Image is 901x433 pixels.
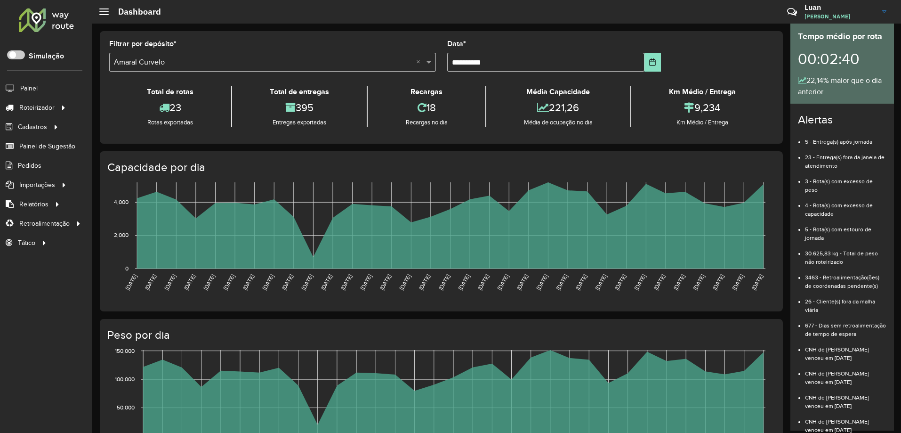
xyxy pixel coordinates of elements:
div: 23 [112,98,229,118]
span: Painel [20,83,38,93]
li: 5 - Entrega(s) após jornada [805,131,886,146]
li: 5 - Rota(s) com estouro de jornada [805,218,886,242]
span: [PERSON_NAME] [804,12,875,21]
li: 3463 - Retroalimentação(ões) de coordenadas pendente(s) [805,266,886,290]
label: Data [447,38,466,49]
li: CNH de [PERSON_NAME] venceu em [DATE] [805,386,886,410]
text: [DATE] [339,273,353,291]
span: Tático [18,238,35,248]
h4: Alertas [798,113,886,127]
text: [DATE] [692,273,706,291]
text: [DATE] [574,273,588,291]
li: 677 - Dias sem retroalimentação de tempo de espera [805,314,886,338]
h4: Capacidade por dia [107,161,773,174]
text: [DATE] [300,273,314,291]
text: [DATE] [496,273,510,291]
li: 26 - Cliente(s) fora da malha viária [805,290,886,314]
span: Pedidos [18,161,41,171]
text: [DATE] [359,273,373,291]
span: Roteirizador [19,103,55,113]
text: [DATE] [672,273,686,291]
li: 3 - Rota(s) com excesso de peso [805,170,886,194]
div: Recargas no dia [370,118,483,127]
span: Importações [19,180,55,190]
text: [DATE] [594,273,608,291]
text: [DATE] [535,273,549,291]
text: [DATE] [633,273,647,291]
text: [DATE] [241,273,255,291]
text: [DATE] [378,273,392,291]
span: Painel de Sugestão [19,141,75,151]
div: 18 [370,98,483,118]
label: Filtrar por depósito [109,38,177,49]
div: 22,14% maior que o dia anterior [798,75,886,98]
li: 4 - Rota(s) com excesso de capacidade [805,194,886,218]
li: 23 - Entrega(s) fora da janela de atendimento [805,146,886,170]
span: Cadastros [18,122,47,132]
text: [DATE] [202,273,216,291]
text: [DATE] [476,273,490,291]
div: 395 [234,98,364,118]
div: Total de rotas [112,86,229,98]
text: 4,000 [114,199,129,205]
text: [DATE] [555,273,568,291]
div: Entregas exportadas [234,118,364,127]
div: Tempo médio por rota [798,30,886,43]
text: [DATE] [711,273,725,291]
text: [DATE] [163,273,177,291]
text: [DATE] [613,273,627,291]
text: [DATE] [398,273,412,291]
text: 100,000 [115,376,135,382]
h3: Luan [804,3,875,12]
div: Km Médio / Entrega [634,86,771,98]
text: [DATE] [457,273,471,291]
div: Recargas [370,86,483,98]
text: [DATE] [437,273,451,291]
div: Total de entregas [234,86,364,98]
li: 30.625,83 kg - Total de peso não roteirizado [805,242,886,266]
div: Média Capacidade [489,86,628,98]
text: [DATE] [183,273,196,291]
text: [DATE] [222,273,236,291]
div: 221,26 [489,98,628,118]
text: 150,000 [115,348,135,354]
span: Clear all [416,57,424,68]
span: Retroalimentação [19,219,70,229]
div: Rotas exportadas [112,118,229,127]
div: 9,234 [634,98,771,118]
div: Média de ocupação no dia [489,118,628,127]
text: [DATE] [731,273,745,291]
text: [DATE] [750,273,764,291]
div: 00:02:40 [798,43,886,75]
h4: Peso por dia [107,328,773,342]
text: [DATE] [261,273,275,291]
text: 2,000 [114,232,129,238]
text: [DATE] [281,273,294,291]
text: [DATE] [515,273,529,291]
text: [DATE] [320,273,333,291]
button: Choose Date [644,53,661,72]
h2: Dashboard [109,7,161,17]
text: [DATE] [418,273,431,291]
div: Km Médio / Entrega [634,118,771,127]
span: Relatórios [19,199,48,209]
li: CNH de [PERSON_NAME] venceu em [DATE] [805,362,886,386]
li: CNH de [PERSON_NAME] venceu em [DATE] [805,338,886,362]
text: 50,000 [117,405,135,411]
text: 0 [125,265,129,271]
text: [DATE] [124,273,138,291]
text: [DATE] [144,273,157,291]
text: [DATE] [652,273,666,291]
label: Simulação [29,50,64,62]
a: Contato Rápido [782,2,802,22]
